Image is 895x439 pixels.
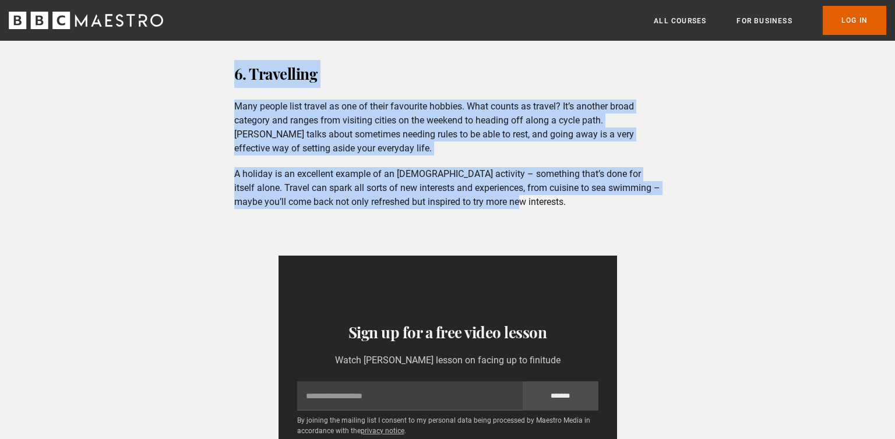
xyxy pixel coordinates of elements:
[297,353,598,367] p: Watch [PERSON_NAME] lesson on facing up to finitude
[297,321,598,344] h3: Sign up for a free video lesson
[654,6,886,35] nav: Primary
[654,15,706,27] a: All Courses
[9,12,163,29] svg: BBC Maestro
[737,15,792,27] a: For business
[234,100,661,155] p: Many people list travel as one of their favourite hobbies. What counts as travel? It’s another br...
[234,60,661,88] h3: 6. Travelling
[297,415,598,436] p: By joining the mailing list I consent to my personal data being processed by Maestro Media in acc...
[361,427,404,435] a: privacy notice
[234,167,661,209] p: A holiday is an excellent example of an [DEMOGRAPHIC_DATA] activity – something that’s done for i...
[823,6,886,35] a: Log In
